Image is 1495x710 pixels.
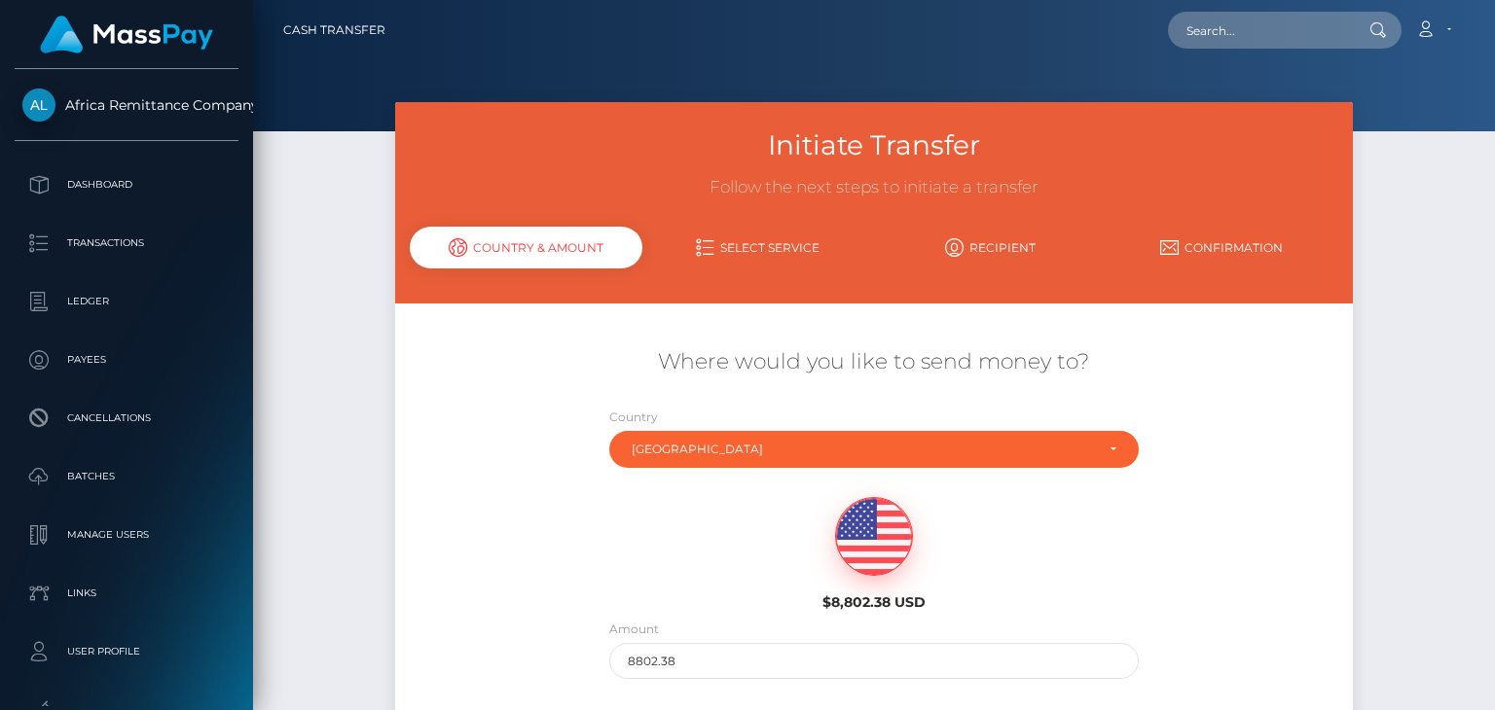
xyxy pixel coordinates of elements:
[609,408,658,426] label: Country
[609,643,1139,679] input: Amount to send in USD (Maximum: 8802.38)
[1168,12,1351,49] input: Search...
[22,462,231,491] p: Batches
[15,96,238,114] span: Africa Remittance Company LLC
[609,431,1139,468] button: Gambia
[22,520,231,550] p: Manage Users
[410,126,1337,164] h3: Initiate Transfer
[15,569,238,618] a: Links
[22,229,231,258] p: Transactions
[642,231,874,265] a: Select Service
[1106,231,1337,265] a: Confirmation
[15,219,238,267] a: Transactions
[410,176,1337,199] h3: Follow the next steps to initiate a transfer
[632,442,1094,457] div: [GEOGRAPHIC_DATA]
[15,394,238,443] a: Cancellations
[22,89,55,122] img: Africa Remittance Company LLC
[15,511,238,559] a: Manage Users
[22,579,231,608] p: Links
[15,627,238,676] a: User Profile
[836,498,912,576] img: USD.png
[40,16,213,53] img: MassPay Logo
[22,170,231,199] p: Dashboard
[874,231,1106,265] a: Recipient
[283,10,385,51] a: Cash Transfer
[15,452,238,501] a: Batches
[22,404,231,433] p: Cancellations
[15,277,238,326] a: Ledger
[15,160,238,209] a: Dashboard
[410,227,641,268] div: Country & Amount
[410,347,1337,377] h5: Where would you like to send money to?
[609,621,659,638] label: Amount
[15,336,238,384] a: Payees
[22,637,231,666] p: User Profile
[22,345,231,374] p: Payees
[755,594,992,611] h6: $8,802.38 USD
[22,287,231,316] p: Ledger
